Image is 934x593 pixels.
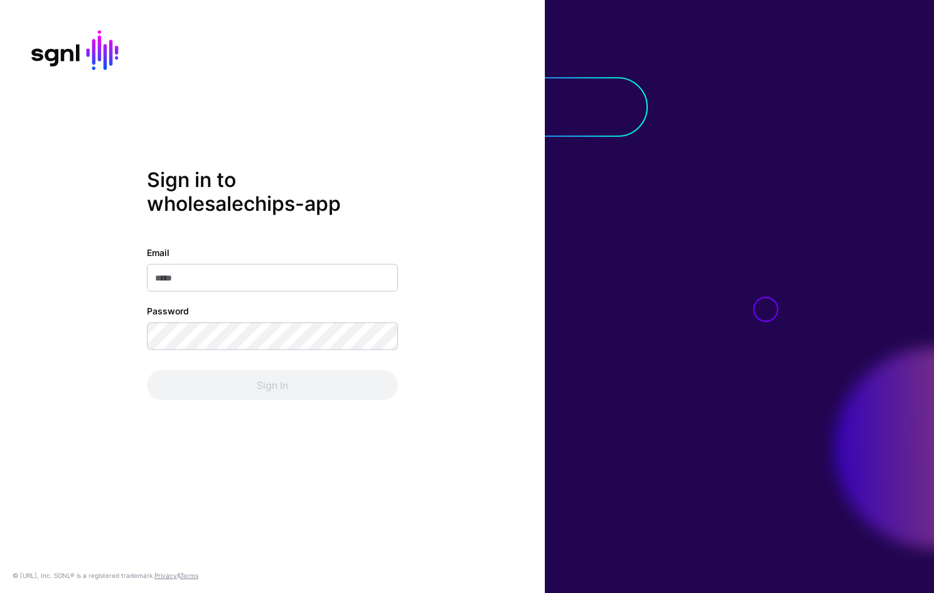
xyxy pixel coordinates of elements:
[13,570,198,580] div: © [URL], Inc. SGNL® is a registered trademark. &
[147,304,189,318] label: Password
[147,168,398,216] h2: Sign in to wholesalechips-app
[147,246,169,259] label: Email
[180,572,198,579] a: Terms
[154,572,177,579] a: Privacy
